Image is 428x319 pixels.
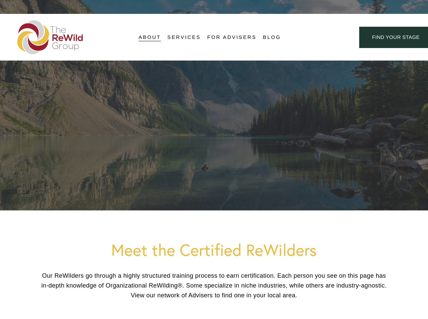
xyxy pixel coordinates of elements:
a: For Advisers [207,32,256,43]
a: Blog [263,32,281,43]
span: Services [167,33,201,42]
span: About [139,33,161,42]
a: folder dropdown [139,32,161,43]
img: The ReWild Group [17,20,84,54]
p: Our ReWilders go through a highly structured training process to earn certification. Each person ... [41,271,387,300]
a: folder dropdown [167,32,201,43]
h1: Meet the Certified ReWilders [41,241,387,259]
